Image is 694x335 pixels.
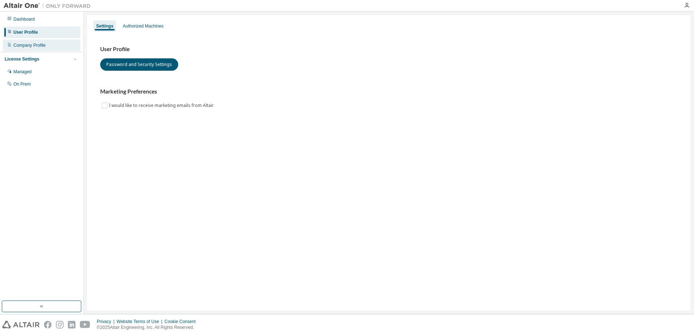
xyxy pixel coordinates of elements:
div: Website Terms of Use [117,319,164,324]
div: Settings [96,23,113,29]
div: Company Profile [13,42,46,48]
div: License Settings [5,56,39,62]
label: I would like to receive marketing emails from Altair [109,101,215,110]
h3: User Profile [100,46,677,53]
img: altair_logo.svg [2,321,40,328]
p: © 2025 Altair Engineering, Inc. All Rights Reserved. [97,324,200,331]
div: On Prem [13,81,31,87]
h3: Marketing Preferences [100,88,677,95]
img: facebook.svg [44,321,52,328]
div: User Profile [13,29,38,35]
div: Authorized Machines [123,23,163,29]
img: Altair One [4,2,94,9]
img: instagram.svg [56,321,64,328]
button: Password and Security Settings [100,58,178,71]
div: Privacy [97,319,117,324]
div: Dashboard [13,16,35,22]
img: linkedin.svg [68,321,75,328]
div: Cookie Consent [164,319,200,324]
img: youtube.svg [80,321,90,328]
div: Managed [13,69,32,75]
